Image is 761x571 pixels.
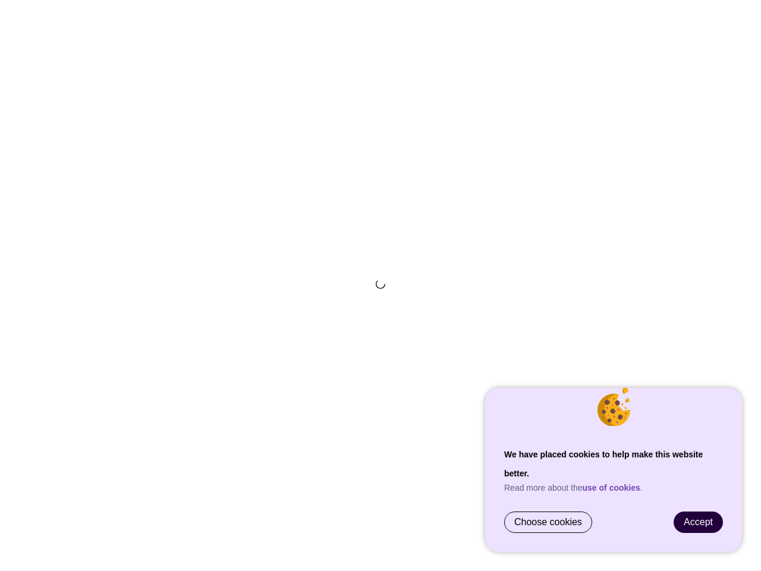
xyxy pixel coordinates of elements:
[504,483,723,492] p: Read more about the .
[684,517,713,527] span: Accept
[674,512,722,532] a: Accept
[514,517,582,528] span: Choose cookies
[583,483,640,492] a: use of cookies
[505,512,592,532] a: Choose cookies
[504,450,703,478] strong: We have placed cookies to help make this website better.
